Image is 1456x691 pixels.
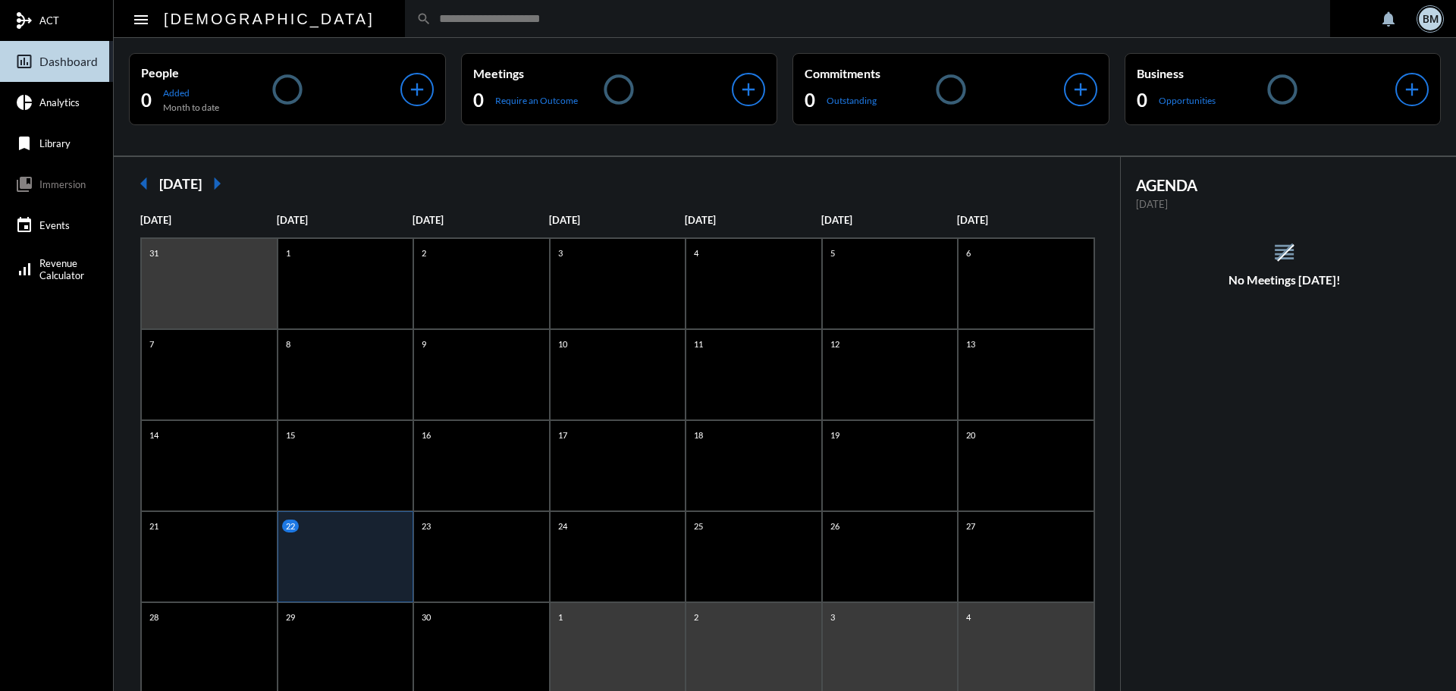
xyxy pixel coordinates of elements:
[690,247,702,259] p: 4
[282,611,299,623] p: 29
[146,520,162,532] p: 21
[1136,176,1434,194] h2: AGENDA
[282,429,299,441] p: 15
[39,219,70,231] span: Events
[159,175,202,192] h2: [DATE]
[416,11,431,27] mat-icon: search
[146,247,162,259] p: 31
[418,611,435,623] p: 30
[132,11,150,29] mat-icon: Side nav toggle icon
[277,214,413,226] p: [DATE]
[554,429,571,441] p: 17
[962,611,974,623] p: 4
[39,178,86,190] span: Immersion
[202,168,232,199] mat-icon: arrow_right
[685,214,821,226] p: [DATE]
[15,216,33,234] mat-icon: event
[282,338,294,350] p: 8
[554,520,571,532] p: 24
[413,214,549,226] p: [DATE]
[1379,10,1398,28] mat-icon: notifications
[418,429,435,441] p: 16
[39,55,98,68] span: Dashboard
[418,520,435,532] p: 23
[827,429,843,441] p: 19
[1272,240,1297,265] mat-icon: reorder
[554,611,566,623] p: 1
[126,4,156,34] button: Toggle sidenav
[962,520,979,532] p: 27
[554,247,566,259] p: 3
[690,611,702,623] p: 2
[282,247,294,259] p: 1
[690,520,707,532] p: 25
[827,611,839,623] p: 3
[15,93,33,112] mat-icon: pie_chart
[554,338,571,350] p: 10
[827,520,843,532] p: 26
[39,137,71,149] span: Library
[418,247,430,259] p: 2
[39,14,59,27] span: ACT
[1136,198,1434,210] p: [DATE]
[15,134,33,152] mat-icon: bookmark
[15,11,33,30] mat-icon: mediation
[690,338,707,350] p: 11
[15,260,33,278] mat-icon: signal_cellular_alt
[1419,8,1442,30] div: BM
[146,429,162,441] p: 14
[690,429,707,441] p: 18
[418,338,430,350] p: 9
[962,338,979,350] p: 13
[164,7,375,31] h2: [DEMOGRAPHIC_DATA]
[15,52,33,71] mat-icon: insert_chart_outlined
[1121,273,1449,287] h5: No Meetings [DATE]!
[282,520,299,532] p: 22
[821,214,958,226] p: [DATE]
[129,168,159,199] mat-icon: arrow_left
[146,338,158,350] p: 7
[549,214,686,226] p: [DATE]
[39,96,80,108] span: Analytics
[962,429,979,441] p: 20
[827,247,839,259] p: 5
[140,214,277,226] p: [DATE]
[146,611,162,623] p: 28
[15,175,33,193] mat-icon: collections_bookmark
[39,257,84,281] span: Revenue Calculator
[957,214,1094,226] p: [DATE]
[827,338,843,350] p: 12
[962,247,974,259] p: 6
